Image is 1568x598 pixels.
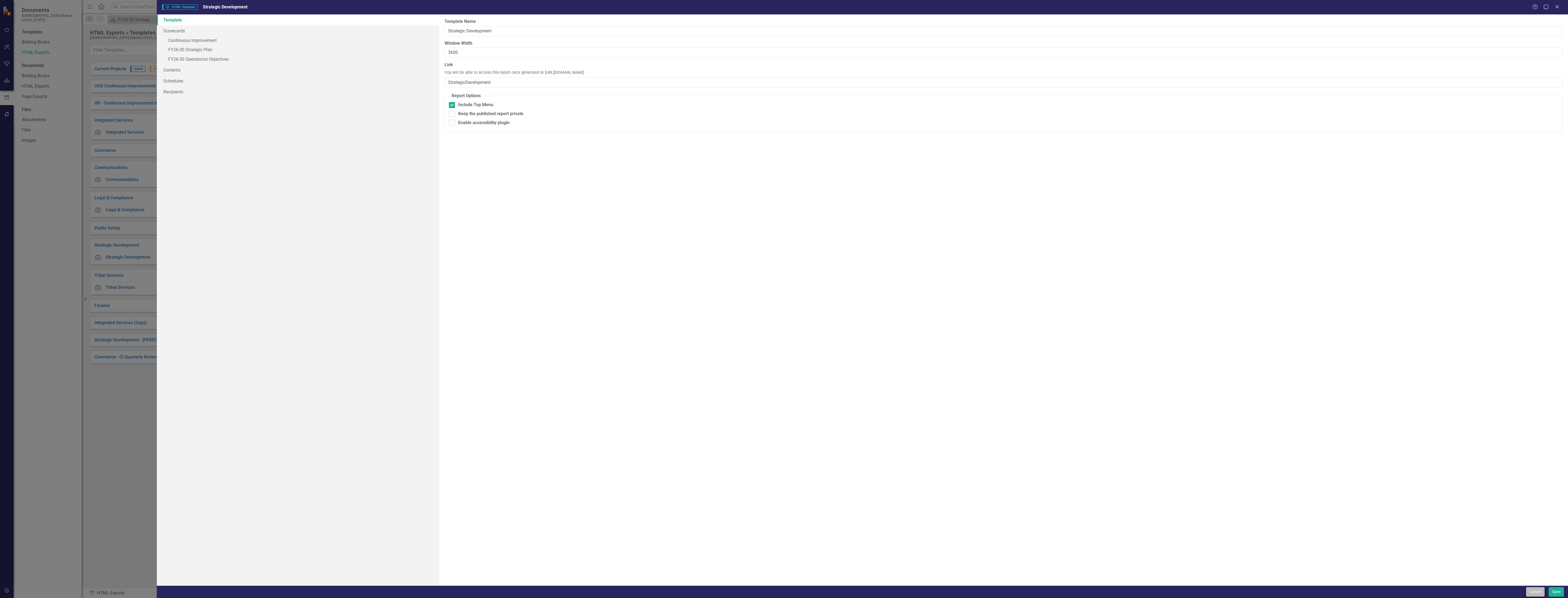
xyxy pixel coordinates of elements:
a: FY26-30 Operational Objectives [157,55,439,65]
span: You will be able to access this report once generated at [URL][DOMAIN_NAME] [445,70,584,76]
button: Cancel [1526,587,1545,597]
a: Contents [157,65,439,75]
legend: Report Options [449,93,483,99]
label: Window Width [445,40,1563,47]
a: Scorecards [157,25,439,36]
div: Include Top Menu [458,102,493,108]
button: Save [1549,587,1564,597]
div: Keep the published report private [458,111,523,117]
a: Recipients [157,86,439,97]
a: Template [157,14,439,25]
div: Enable accessibility plugin [458,120,510,126]
a: Schedules [157,75,439,86]
a: FY26-30 Strategic Plan [157,45,439,55]
label: Link [445,62,1563,68]
a: Continuous Improvement [157,36,439,46]
span: HTML Template [162,4,197,10]
label: Template Name [445,19,1563,25]
span: Strategic Development [203,4,247,10]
